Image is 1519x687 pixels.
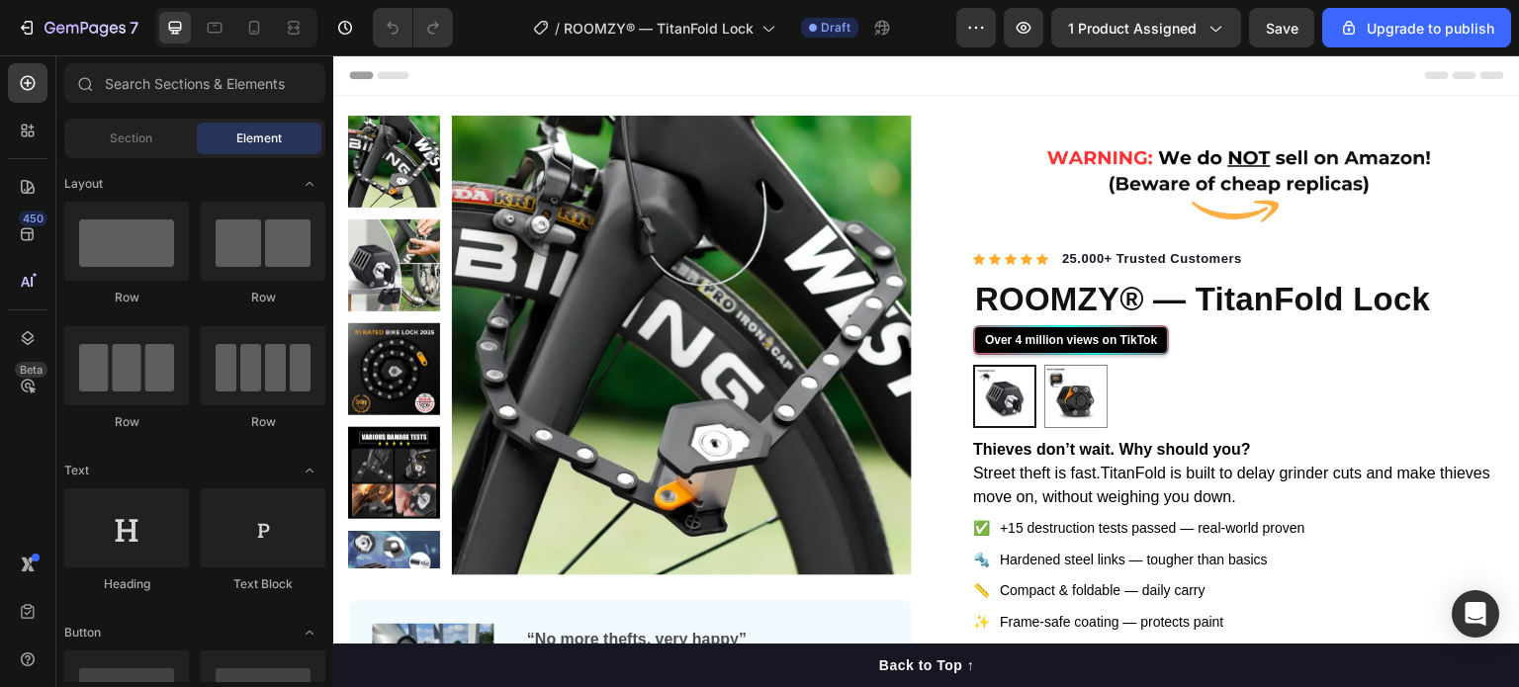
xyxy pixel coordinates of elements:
[294,617,325,648] span: Toggle open
[19,211,47,226] div: 450
[667,558,890,577] span: Frame-safe coating — protects paint
[640,386,918,402] strong: Thieves don’t wait. Why should you?
[8,8,147,47] button: 7
[729,196,909,211] strong: 25.000+ Trusted Customers
[1322,8,1511,47] button: Upgrade to publish
[1051,8,1241,47] button: 1 product assigned
[333,55,1519,687] iframe: Design area
[667,495,935,515] span: Hardened steel links — tougher than basics
[64,289,189,306] div: Row
[667,526,872,546] span: Compact & foldable — daily carry
[201,413,325,431] div: Row
[130,16,138,40] p: 7
[64,413,189,431] div: Row
[1068,18,1197,39] span: 1 product assigned
[236,129,282,147] span: Element
[640,558,657,577] span: ✨
[15,362,47,378] div: Beta
[294,168,325,200] span: Toggle open
[64,63,325,103] input: Search Sections & Elements
[652,276,824,294] div: Over 4 million views on TikTok
[546,600,641,621] div: Back to Top ↑
[64,462,89,479] span: Text
[640,526,657,546] span: 📏
[640,217,1172,271] h1: ROOMZY® — TitanFold Lock
[201,575,325,593] div: Text Block
[555,18,560,39] span: /
[194,575,413,592] strong: “No more thefts, very happy”
[1249,8,1314,47] button: Save
[656,76,1156,176] img: gempages_585421242262094653-730c7bc4-2468-4917-a79c-fcd59618c722.png
[373,8,453,47] div: Undo/Redo
[1452,590,1499,638] div: Open Intercom Messenger
[110,129,152,147] span: Section
[640,383,1172,454] p: Street theft is fast.TitanFold is built to delay grinder cuts and make thieves move on, without w...
[64,624,101,642] span: Button
[1339,18,1494,39] div: Upgrade to publish
[294,455,325,486] span: Toggle open
[640,464,657,483] span: ✅
[201,289,325,306] div: Row
[564,18,754,39] span: ROOMZY® — TitanFold Lock
[640,495,657,515] span: 🔩
[64,575,189,593] div: Heading
[821,19,850,37] span: Draft
[64,175,103,193] span: Layout
[1266,20,1298,37] span: Save
[667,464,972,483] span: +15 destruction tests passed — real-world proven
